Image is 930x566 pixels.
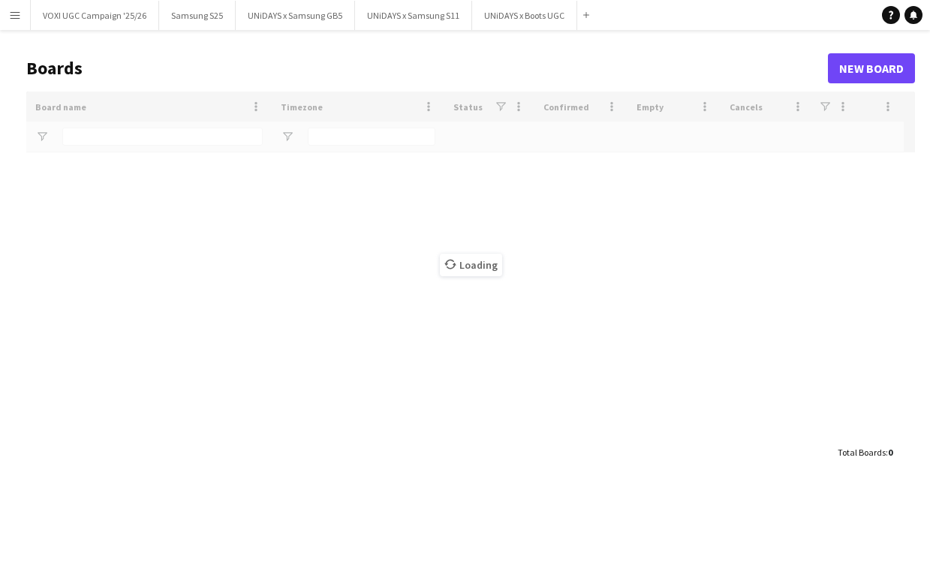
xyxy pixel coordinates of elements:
span: Loading [440,254,502,276]
button: Samsung S25 [159,1,236,30]
span: 0 [888,447,892,458]
button: UNiDAYS x Boots UGC [472,1,577,30]
h1: Boards [26,57,828,80]
span: Total Boards [838,447,886,458]
button: UNiDAYS x Samsung GB5 [236,1,355,30]
button: UNiDAYS x Samsung S11 [355,1,472,30]
div: : [838,438,892,467]
button: VOXI UGC Campaign '25/26 [31,1,159,30]
a: New Board [828,53,915,83]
